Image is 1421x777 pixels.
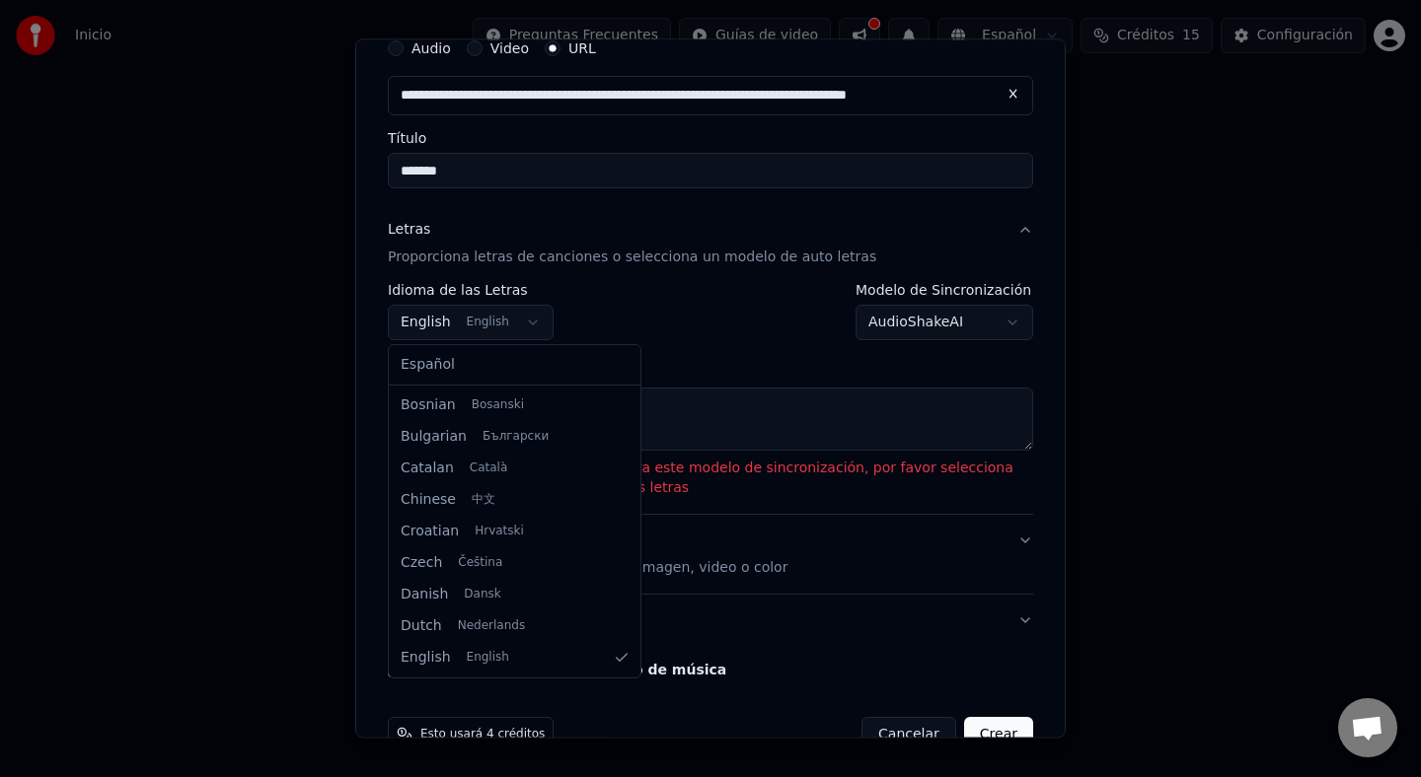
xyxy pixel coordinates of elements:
span: English [401,648,451,668]
span: Croatian [401,522,459,541]
span: English [467,650,509,666]
span: Nederlands [458,618,525,634]
span: Hrvatski [475,524,524,539]
span: Chinese [401,490,456,510]
span: Danish [401,585,448,604]
span: 中文 [472,492,495,508]
span: Español [401,355,455,375]
span: Bulgarian [401,427,467,447]
span: Czech [401,553,442,573]
span: Bosnian [401,395,456,415]
span: Dansk [464,587,500,602]
span: Български [483,429,549,445]
span: Bosanski [472,397,524,413]
span: Catalan [401,459,454,478]
span: Čeština [458,555,502,571]
span: Dutch [401,616,442,636]
span: Català [470,460,507,476]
